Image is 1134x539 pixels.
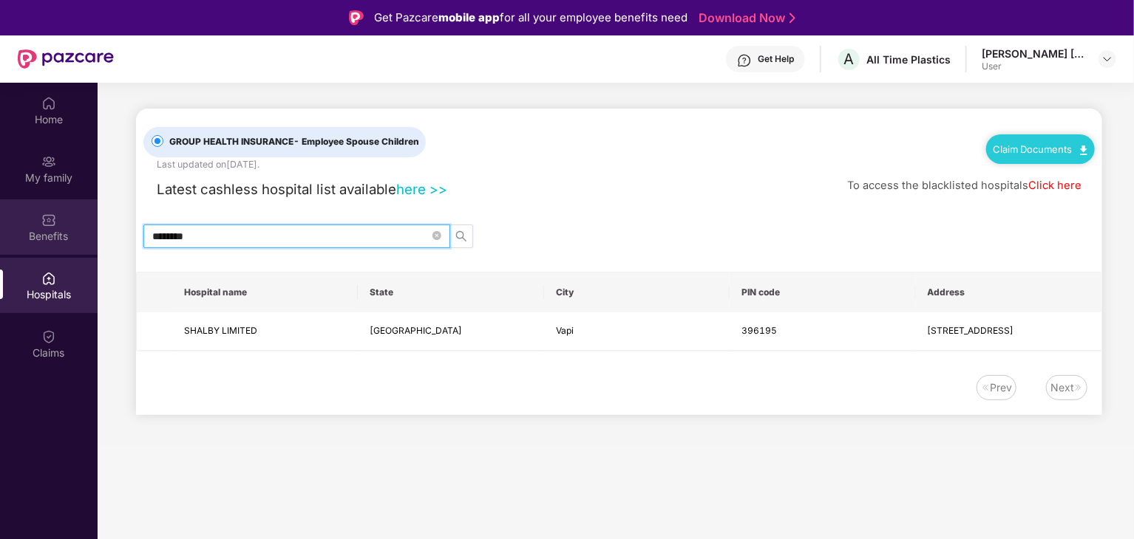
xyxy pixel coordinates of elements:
[41,213,56,227] img: svg+xml;base64,PHN2ZyBpZD0iQmVuZWZpdHMiIHhtbG5zPSJodHRwOi8vd3d3LnczLm9yZy8yMDAwL3N2ZyIgd2lkdGg9Ij...
[981,383,990,392] img: svg+xml;base64,PHN2ZyB4bWxucz0iaHR0cDovL3d3dy53My5vcmcvMjAwMC9zdmciIHdpZHRoPSIxNiIgaGVpZ2h0PSIxNi...
[982,61,1085,72] div: User
[990,380,1012,396] div: Prev
[994,143,1087,155] a: Claim Documents
[928,325,1014,336] span: [STREET_ADDRESS]
[699,10,791,26] a: Download Now
[1101,53,1113,65] img: svg+xml;base64,PHN2ZyBpZD0iRHJvcGRvd24tMzJ4MzIiIHhtbG5zPSJodHRwOi8vd3d3LnczLm9yZy8yMDAwL3N2ZyIgd2...
[438,10,500,24] strong: mobile app
[157,157,259,171] div: Last updated on [DATE] .
[184,286,346,298] span: Hospital name
[349,10,364,25] img: Logo
[544,272,730,312] th: City
[1080,145,1087,155] img: svg+xml;base64,PHN2ZyB4bWxucz0iaHR0cDovL3d3dy53My5vcmcvMjAwMC9zdmciIHdpZHRoPSIxMC40IiBoZWlnaHQ9Ij...
[844,50,855,68] span: A
[928,286,1090,298] span: Address
[18,49,114,69] img: New Pazcare Logo
[41,329,56,344] img: svg+xml;base64,PHN2ZyBpZD0iQ2xhaW0iIHhtbG5zPSJodHRwOi8vd3d3LnczLm9yZy8yMDAwL3N2ZyIgd2lkdGg9IjIwIi...
[370,325,462,336] span: [GEOGRAPHIC_DATA]
[544,312,730,351] td: Vapi
[358,272,543,312] th: State
[866,52,951,66] div: All Time Plastics
[758,53,794,65] div: Get Help
[293,136,419,147] span: - Employee Spouse Children
[374,9,687,27] div: Get Pazcare for all your employee benefits need
[916,312,1101,351] td: 275/P, Vapi Silvassa Road
[730,272,915,312] th: PIN code
[1074,383,1083,392] img: svg+xml;base64,PHN2ZyB4bWxucz0iaHR0cDovL3d3dy53My5vcmcvMjAwMC9zdmciIHdpZHRoPSIxNiIgaGVpZ2h0PSIxNi...
[172,312,358,351] td: SHALBY LIMITED
[432,229,441,243] span: close-circle
[157,181,396,197] span: Latest cashless hospital list available
[1028,179,1082,192] a: Click here
[41,96,56,111] img: svg+xml;base64,PHN2ZyBpZD0iSG9tZSIgeG1sbnM9Imh0dHA6Ly93d3cudzMub3JnLzIwMDAvc3ZnIiB3aWR0aD0iMjAiIG...
[916,272,1101,312] th: Address
[163,135,425,149] span: GROUP HEALTH INSURANCE
[741,325,777,336] span: 396195
[449,224,473,248] button: search
[358,312,543,351] td: Gujarat
[556,325,574,336] span: Vapi
[450,230,472,242] span: search
[847,179,1028,192] span: To access the blacklisted hospitals
[982,47,1085,61] div: [PERSON_NAME] [PERSON_NAME]
[41,154,56,169] img: svg+xml;base64,PHN2ZyB3aWR0aD0iMjAiIGhlaWdodD0iMjAiIHZpZXdCb3g9IjAgMCAyMCAyMCIgZmlsbD0ibm9uZSIgeG...
[1050,380,1074,396] div: Next
[184,325,257,336] span: SHALBY LIMITED
[396,181,447,197] a: here >>
[790,10,795,26] img: Stroke
[41,271,56,286] img: svg+xml;base64,PHN2ZyBpZD0iSG9zcGl0YWxzIiB4bWxucz0iaHR0cDovL3d3dy53My5vcmcvMjAwMC9zdmciIHdpZHRoPS...
[172,272,358,312] th: Hospital name
[737,53,752,68] img: svg+xml;base64,PHN2ZyBpZD0iSGVscC0zMngzMiIgeG1sbnM9Imh0dHA6Ly93d3cudzMub3JnLzIwMDAvc3ZnIiB3aWR0aD...
[432,231,441,240] span: close-circle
